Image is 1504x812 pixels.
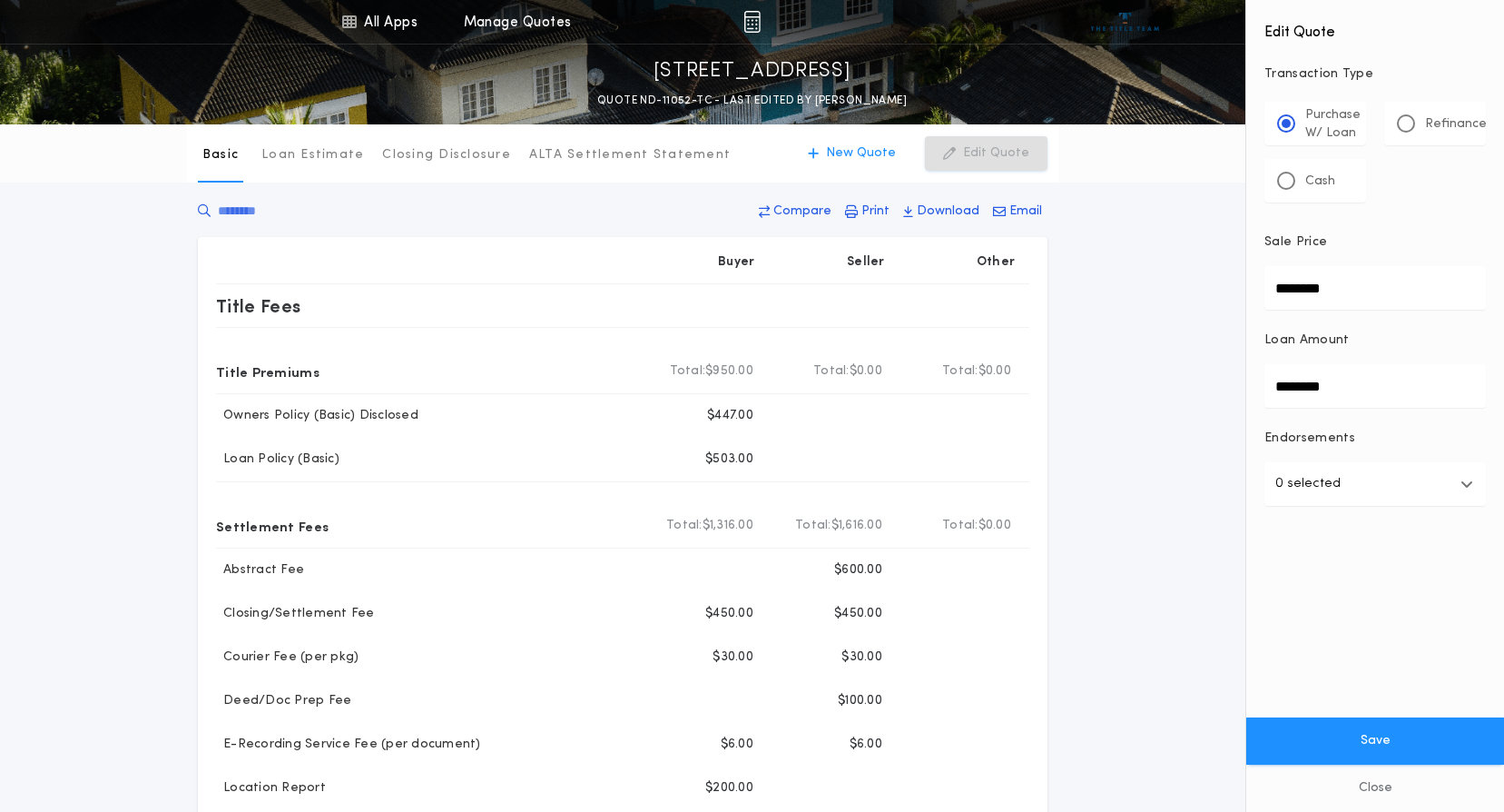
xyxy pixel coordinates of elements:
p: $447.00 [707,407,753,425]
p: Buyer [718,253,754,272]
span: $950.00 [705,362,753,381]
p: Compare [773,203,831,221]
p: $503.00 [705,451,753,469]
p: $6.00 [850,736,882,754]
button: Save [1246,718,1504,765]
button: Edit Quote [925,136,1047,171]
p: Purchase W/ Loan [1305,106,1361,143]
b: Total: [813,362,850,381]
p: Owners Policy (Basic) Disclosed [216,407,418,425]
button: Email [988,195,1047,228]
b: Total: [795,517,831,535]
p: Title Premiums [216,357,319,386]
button: Close [1246,765,1504,812]
button: Download [898,195,985,228]
button: New Quote [790,136,914,171]
p: $600.00 [834,561,882,579]
p: Print [861,203,890,221]
input: Sale Price [1264,266,1486,310]
p: Loan Policy (Basic) [216,451,339,469]
p: Edit Quote [963,144,1029,163]
span: $0.00 [978,362,1011,381]
p: $30.00 [841,649,882,667]
span: $1,316.00 [703,517,753,535]
b: Total: [666,517,703,535]
p: $100.00 [838,692,882,710]
b: Total: [670,362,706,381]
p: Email [1009,203,1042,221]
p: Closing/Settlement Fee [216,605,375,623]
h4: Edit Quote [1264,11,1486,44]
p: $450.00 [705,605,753,623]
img: img [743,11,761,33]
p: Title Fees [216,292,301,321]
p: Deed/Doc Prep Fee [216,692,351,710]
img: vs-icon [1091,13,1159,31]
p: [STREET_ADDRESS] [654,57,851,86]
p: Courier Fee (per pkg) [216,649,359,667]
span: $0.00 [978,517,1011,535]
p: Cash [1305,173,1335,191]
button: 0 selected [1264,462,1486,506]
p: $450.00 [834,605,882,623]
button: Print [840,195,895,228]
p: ALTA Settlement Statement [529,146,731,164]
p: New Quote [826,144,896,163]
b: Total: [942,362,978,381]
p: Basic [202,146,239,164]
p: Download [917,203,979,221]
p: Settlement Fees [216,511,329,540]
p: Sale Price [1264,233,1327,252]
p: Endorsements [1264,430,1486,448]
b: Total: [942,517,978,535]
p: $30.00 [713,649,753,667]
p: Closing Disclosure [382,146,511,164]
p: Location Report [216,779,326,797]
p: Other [977,253,1015,272]
p: Refinance [1425,115,1487,134]
p: E-Recording Service Fee (per document) [216,736,481,754]
p: Seller [847,253,885,272]
span: $1,616.00 [831,517,882,535]
p: Loan Estimate [261,146,364,164]
p: $6.00 [721,736,753,754]
button: Compare [753,195,837,228]
p: 0 selected [1275,473,1341,495]
p: QUOTE ND-11052-TC - LAST EDITED BY [PERSON_NAME] [597,92,907,110]
p: Abstract Fee [216,561,304,579]
p: Loan Amount [1264,332,1350,350]
input: Loan Amount [1264,364,1486,408]
p: Transaction Type [1264,65,1486,84]
p: $200.00 [705,779,753,797]
span: $0.00 [850,362,882,381]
